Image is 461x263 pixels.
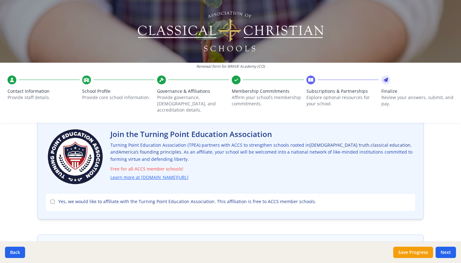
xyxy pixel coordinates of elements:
[137,9,325,53] img: Logo
[157,94,229,113] p: Provide governance, [DEMOGRAPHIC_DATA], and accreditation details.
[110,129,416,139] h2: Join the Turning Point Education Association
[310,142,369,148] span: [DEMOGRAPHIC_DATA] truth
[232,88,304,94] span: Membership Commitments
[306,94,379,107] p: Explore optional resources for your school.
[8,88,80,94] span: Contact Information
[110,142,416,181] p: Turning Point Education Association (TPEA) partners with ACCS to strengthen schools rooted in , ,...
[381,94,453,107] p: Review your answers, submit, and pay.
[110,166,416,173] span: Free for all ACCS member schools!
[50,200,55,204] input: Yes, we would like to affiliate with the Turning Point Education Association. This affiliation is...
[82,88,154,94] span: School Profile
[381,88,453,94] span: Finalize
[82,94,154,101] p: Provide core school information.
[58,198,316,205] span: Yes, we would like to affiliate with the Turning Point Education Association. This affiliation is...
[436,247,456,258] button: Next
[119,149,181,155] span: America’s founding principles
[5,247,25,258] button: Back
[110,174,188,181] a: Learn more at [DOMAIN_NAME][URL]
[157,88,229,94] span: Governance & Affiliations
[306,88,379,94] span: Subscriptions & Partnerships
[8,94,80,101] p: Provide staff details.
[371,142,411,148] span: classical education
[232,94,304,107] p: Affirm your school’s membership commitments.
[45,127,105,187] img: Turning Point Education Association Logo
[393,247,433,258] button: Save Progress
